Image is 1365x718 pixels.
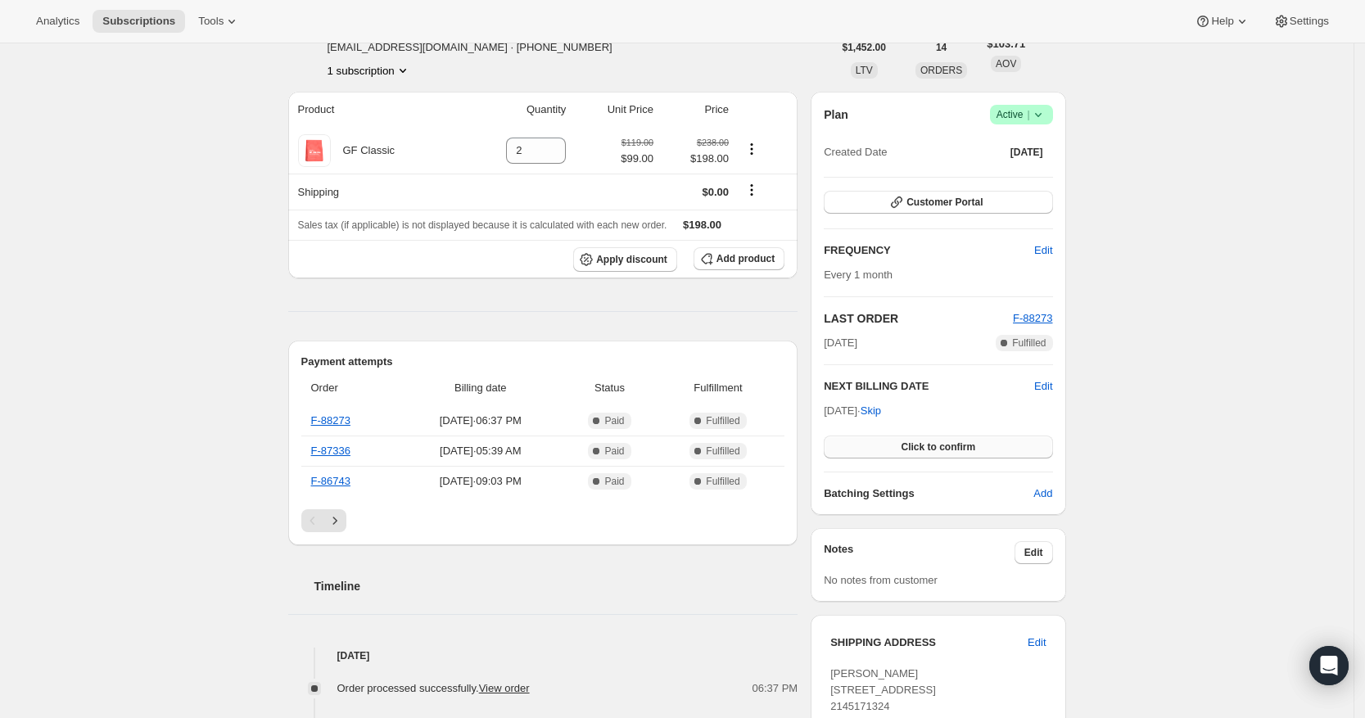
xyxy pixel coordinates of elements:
[824,485,1033,502] h6: Batching Settings
[1010,146,1043,159] span: [DATE]
[861,403,881,419] span: Skip
[824,378,1034,395] h2: NEXT BILLING DATE
[1015,541,1053,564] button: Edit
[739,181,765,199] button: Shipping actions
[288,174,463,210] th: Shipping
[997,106,1046,123] span: Active
[706,445,739,458] span: Fulfilled
[851,398,891,424] button: Skip
[1185,10,1259,33] button: Help
[1001,141,1053,164] button: [DATE]
[1027,108,1029,121] span: |
[824,106,848,123] h2: Plan
[604,414,624,427] span: Paid
[1013,312,1052,324] a: F-88273
[288,648,798,664] h4: [DATE]
[824,144,887,160] span: Created Date
[403,443,558,459] span: [DATE] · 05:39 AM
[824,404,881,417] span: [DATE] ·
[301,370,399,406] th: Order
[1034,378,1052,395] button: Edit
[824,335,857,351] span: [DATE]
[697,138,729,147] small: $238.00
[403,413,558,429] span: [DATE] · 06:37 PM
[936,41,947,54] span: 14
[824,242,1034,259] h2: FREQUENCY
[198,15,224,28] span: Tools
[662,380,775,396] span: Fulfillment
[824,574,938,586] span: No notes from customer
[1028,634,1046,651] span: Edit
[1290,15,1329,28] span: Settings
[567,380,652,396] span: Status
[824,269,893,281] span: Every 1 month
[328,39,612,56] span: [EMAIL_ADDRESS][DOMAIN_NAME] · [PHONE_NUMBER]
[288,92,463,128] th: Product
[188,10,250,33] button: Tools
[604,475,624,488] span: Paid
[36,15,79,28] span: Analytics
[93,10,185,33] button: Subscriptions
[824,310,1013,327] h2: LAST ORDER
[1024,546,1043,559] span: Edit
[753,680,798,697] span: 06:37 PM
[571,92,658,128] th: Unit Price
[403,473,558,490] span: [DATE] · 09:03 PM
[856,65,873,76] span: LTV
[824,191,1052,214] button: Customer Portal
[311,445,350,457] a: F-87336
[830,667,936,712] span: [PERSON_NAME] [STREET_ADDRESS] 2145171324
[102,15,175,28] span: Subscriptions
[479,682,530,694] a: View order
[314,578,798,594] h2: Timeline
[337,682,530,694] span: Order processed successfully.
[1034,242,1052,259] span: Edit
[1018,630,1055,656] button: Edit
[716,252,775,265] span: Add product
[824,436,1052,458] button: Click to confirm
[621,138,653,147] small: $119.00
[663,151,729,167] span: $198.00
[573,247,677,272] button: Apply discount
[996,58,1016,70] span: AOV
[1013,310,1052,327] button: F-88273
[596,253,667,266] span: Apply discount
[1211,15,1233,28] span: Help
[621,151,653,167] span: $99.00
[463,92,572,128] th: Quantity
[658,92,734,128] th: Price
[843,41,886,54] span: $1,452.00
[403,380,558,396] span: Billing date
[301,509,785,532] nav: Pagination
[1024,481,1062,507] button: Add
[906,196,983,209] span: Customer Portal
[1309,646,1349,685] div: Open Intercom Messenger
[1024,237,1062,264] button: Edit
[683,219,721,231] span: $198.00
[604,445,624,458] span: Paid
[703,186,730,198] span: $0.00
[1012,336,1046,350] span: Fulfilled
[920,65,962,76] span: ORDERS
[301,354,785,370] h2: Payment attempts
[323,509,346,532] button: Next
[901,440,975,454] span: Click to confirm
[331,142,395,159] div: GF Classic
[706,475,739,488] span: Fulfilled
[706,414,739,427] span: Fulfilled
[1263,10,1339,33] button: Settings
[694,247,784,270] button: Add product
[739,140,765,158] button: Product actions
[311,475,350,487] a: F-86743
[1033,485,1052,502] span: Add
[926,36,956,59] button: 14
[26,10,89,33] button: Analytics
[824,541,1015,564] h3: Notes
[298,219,667,231] span: Sales tax (if applicable) is not displayed because it is calculated with each new order.
[833,36,896,59] button: $1,452.00
[987,36,1025,52] span: $103.71
[311,414,350,427] a: F-88273
[830,634,1028,651] h3: SHIPPING ADDRESS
